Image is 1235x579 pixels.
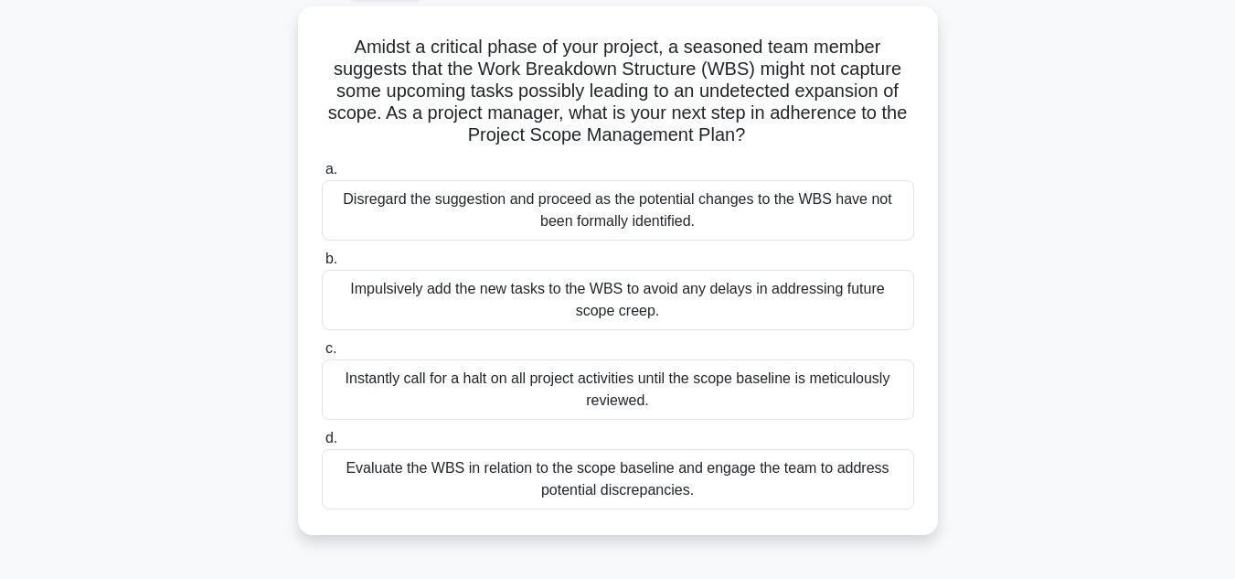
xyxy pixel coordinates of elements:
span: c. [325,340,336,356]
div: Disregard the suggestion and proceed as the potential changes to the WBS have not been formally i... [322,180,914,241]
h5: Amidst a critical phase of your project, a seasoned team member suggests that the Work Breakdown ... [320,36,916,147]
div: Evaluate the WBS in relation to the scope baseline and engage the team to address potential discr... [322,449,914,509]
span: b. [325,251,337,266]
div: Instantly call for a halt on all project activities until the scope baseline is meticulously revi... [322,359,914,420]
span: a. [325,161,337,177]
div: Impulsively add the new tasks to the WBS to avoid any delays in addressing future scope creep. [322,270,914,330]
span: d. [325,430,337,445]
